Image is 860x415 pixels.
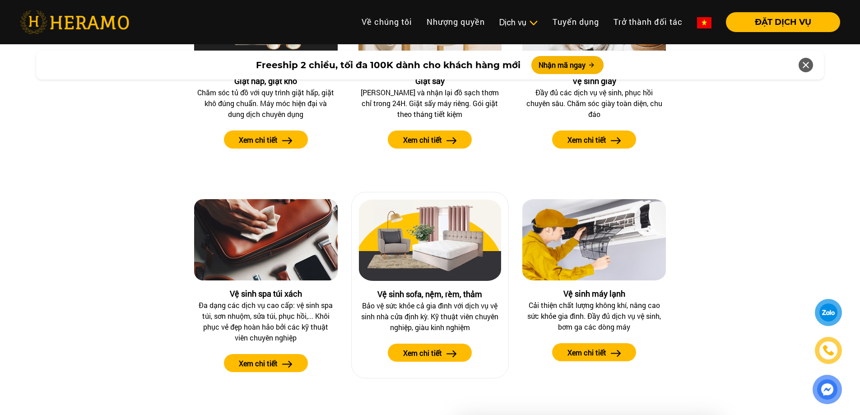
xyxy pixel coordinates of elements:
[224,131,308,149] button: Xem chi tiết
[359,288,502,300] div: Vệ sinh sofa, nệm, rèm, thảm
[256,58,521,72] span: Freeship 2 chiều, tối đa 100K dành cho khách hàng mới
[187,192,345,388] a: Vệ sinh spa túi xáchVệ sinh spa túi xáchĐa dạng các dịch vụ cao cấp: vệ sinh spa túi, sơn nhuộm, ...
[726,12,840,32] button: ĐẶT DỊCH VỤ
[525,87,664,120] div: Đầy đủ các dịch vụ vệ sinh, phục hồi chuyên sâu. Chăm sóc giày toàn diện, chu đáo
[194,199,338,280] img: Vệ sinh spa túi xách
[567,135,606,145] label: Xem chi tiết
[419,12,492,32] a: Nhượng quyền
[403,135,442,145] label: Xem chi tiết
[403,348,442,359] label: Xem chi tiết
[522,199,666,280] img: Vệ sinh máy lạnh
[499,16,538,28] div: Dịch vụ
[815,337,842,364] a: phone-icon
[239,135,278,145] label: Xem chi tiết
[194,131,338,149] a: Xem chi tiết arrow
[359,344,502,362] a: Xem chi tiết arrow
[697,17,711,28] img: vn-flag.png
[719,18,840,26] a: ĐẶT DỊCH VỤ
[611,350,621,357] img: arrow
[358,131,502,149] a: Xem chi tiết arrow
[522,343,666,361] a: Xem chi tiết arrow
[354,12,419,32] a: Về chúng tôi
[531,56,604,74] button: Nhận mã ngay
[446,350,457,357] img: arrow
[388,344,472,362] button: Xem chi tiết
[224,354,308,372] button: Xem chi tiết
[522,131,666,149] a: Xem chi tiết arrow
[361,87,500,120] div: [PERSON_NAME] và nhận lại đồ sạch thơm chỉ trong 24H. Giặt sấy máy riêng. Gói giặt theo tháng tiế...
[525,300,664,332] div: Cải thiện chất lượng không khí, nâng cao sức khỏe gia đình. Đầy đủ dịch vụ vệ sinh, bơm ga các dò...
[545,12,606,32] a: Tuyển dụng
[552,131,636,149] button: Xem chi tiết
[351,192,509,378] a: Vệ sinh sofa, nệm, rèm, thảmVệ sinh sofa, nệm, rèm, thảmBảo vệ sức khỏe cả gia đình với dịch vụ v...
[282,361,293,368] img: arrow
[361,300,499,333] div: Bảo vệ sức khỏe cả gia đình với dịch vụ vệ sinh nhà cửa định kỳ. Kỹ thuật viên chuyên nghiệp, già...
[606,12,690,32] a: Trở thành đối tác
[388,131,472,149] button: Xem chi tiết
[515,192,673,378] a: Vệ sinh máy lạnhVệ sinh máy lạnhCải thiện chất lượng không khí, nâng cao sức khỏe gia đình. Đầy đ...
[552,343,636,361] button: Xem chi tiết
[611,137,621,144] img: arrow
[194,354,338,372] a: Xem chi tiết arrow
[20,10,129,34] img: heramo-logo.png
[529,19,538,28] img: subToggleIcon
[359,200,502,281] img: Vệ sinh sofa, nệm, rèm, thảm
[567,347,606,358] label: Xem chi tiết
[194,288,338,300] div: Vệ sinh spa túi xách
[282,137,293,144] img: arrow
[239,358,278,369] label: Xem chi tiết
[196,87,335,120] div: Chăm sóc tủ đồ với quy trình giặt hấp, giặt khô đúng chuẩn. Máy móc hiện đại và dung dịch chuyên ...
[822,344,835,358] img: phone-icon
[196,300,335,343] div: Đa dạng các dịch vụ cao cấp: vệ sinh spa túi, sơn nhuộm, sửa túi, phục hồi,... Khôi phục vẻ đẹp h...
[522,288,666,300] div: Vệ sinh máy lạnh
[446,137,457,144] img: arrow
